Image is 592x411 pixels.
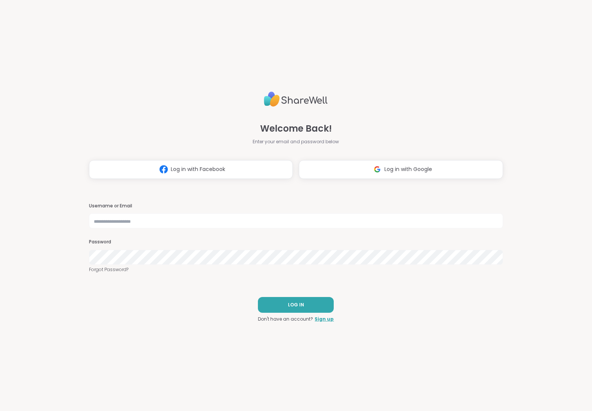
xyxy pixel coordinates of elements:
span: LOG IN [288,301,304,308]
span: Welcome Back! [260,122,332,135]
button: Log in with Facebook [89,160,293,179]
span: Enter your email and password below [253,138,339,145]
img: ShareWell Logomark [370,162,384,176]
span: Log in with Google [384,165,432,173]
a: Sign up [315,316,334,322]
button: LOG IN [258,297,334,313]
img: ShareWell Logomark [157,162,171,176]
h3: Username or Email [89,203,503,209]
span: Don't have an account? [258,316,313,322]
img: ShareWell Logo [264,88,328,110]
h3: Password [89,239,503,245]
a: Forgot Password? [89,266,503,273]
span: Log in with Facebook [171,165,225,173]
button: Log in with Google [299,160,503,179]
